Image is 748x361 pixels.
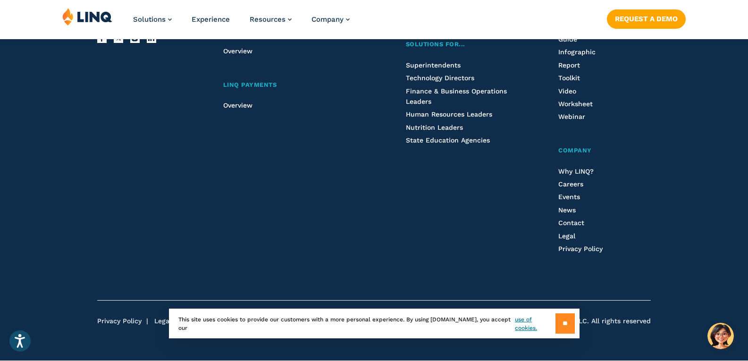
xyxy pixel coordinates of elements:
a: Technology Directors [406,74,474,82]
a: Video [558,87,576,95]
a: State Education Agencies [406,136,490,144]
button: Hello, have a question? Let’s chat. [707,323,734,349]
a: Request a Demo [607,9,686,28]
a: Overview [223,101,252,109]
a: Resources [250,15,292,24]
a: Company [558,146,651,156]
a: Toolkit [558,74,580,82]
a: Privacy Policy [558,245,603,252]
a: Worksheet [558,100,593,108]
a: Privacy Policy [97,317,142,325]
span: Solutions [133,15,166,24]
span: ©2025 EMS LINQ, LLC. All rights reserved [516,317,651,326]
a: Contact [558,219,584,227]
a: Legal [154,317,171,325]
a: Finance & Business Operations Leaders [406,87,507,105]
a: Guide [558,35,577,43]
a: Careers [558,180,583,188]
a: Human Resources Leaders [406,110,492,118]
a: News [558,206,576,214]
a: Legal [558,232,575,240]
nav: Button Navigation [607,8,686,28]
a: Events [558,193,580,201]
a: Company [311,15,350,24]
a: LinkedIn [147,34,156,43]
a: Solutions [133,15,172,24]
a: use of cookies. [515,315,555,332]
nav: Primary Navigation [133,8,350,39]
a: Instagram [130,34,140,43]
span: Company [311,15,344,24]
a: Experience [192,15,230,24]
span: LINQ Payments [223,81,277,88]
a: LINQ Payments [223,80,365,90]
div: This site uses cookies to provide our customers with a more personal experience. By using [DOMAIN... [169,309,580,338]
a: X [114,34,123,43]
a: Facebook [97,34,107,43]
a: Webinar [558,113,585,120]
a: Superintendents [406,61,461,69]
a: Nutrition Leaders [406,124,463,131]
img: LINQ | K‑12 Software [62,8,112,25]
span: Company [558,147,592,154]
a: Infographic [558,48,596,56]
a: Overview [223,47,252,55]
a: Report [558,61,580,69]
a: Why LINQ? [558,168,594,175]
span: Resources [250,15,286,24]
